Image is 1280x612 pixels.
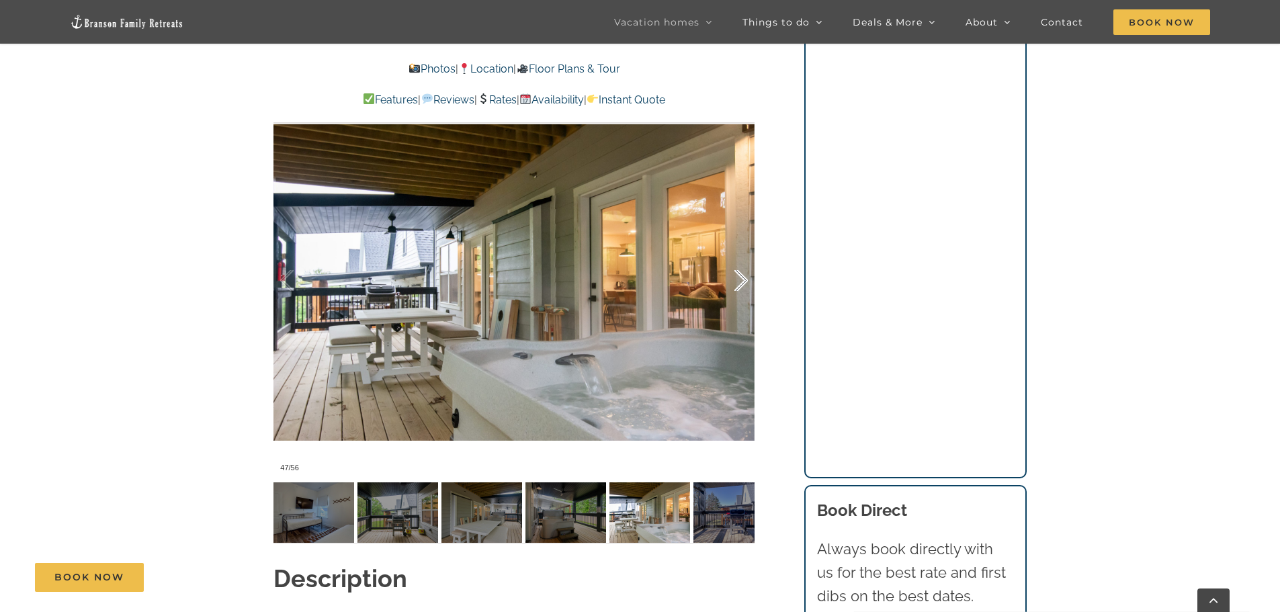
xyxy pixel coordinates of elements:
[422,93,433,104] img: 💬
[517,63,528,74] img: 🎥
[421,93,474,106] a: Reviews
[693,482,774,543] img: Camp-Stillwater-1115-scaled.jpg-nggid03728-ngg0dyn-120x90-00f0w010c011r110f110r010t010.jpg
[609,482,690,543] img: Camp-Stillwater-at-Table-Rock-Lake-Branson-Family-Retreats-vacation-home-1119-scaled.jpg-nggid041...
[458,62,513,75] a: Location
[54,572,124,583] span: Book Now
[35,563,144,592] a: Book Now
[273,91,755,109] p: | | | |
[441,482,522,543] img: Camp-Stillwater-at-Table-Rock-Lake-Branson-Family-Retreats-vacation-home-1112-scaled.jpg-nggid041...
[587,93,665,106] a: Instant Quote
[817,537,1013,609] p: Always book directly with us for the best rate and first dibs on the best dates.
[478,93,488,104] img: 💲
[477,93,517,106] a: Rates
[520,93,531,104] img: 📆
[70,14,184,30] img: Branson Family Retreats Logo
[409,63,420,74] img: 📸
[273,60,755,78] p: | |
[409,62,456,75] a: Photos
[1041,17,1083,27] span: Contact
[459,63,470,74] img: 📍
[742,17,810,27] span: Things to do
[273,564,407,593] strong: Description
[525,482,606,543] img: Camp-Stillwater-at-Table-Rock-Lake-Branson-Family-Retreats-vacation-home-1113-scaled.jpg-nggid041...
[853,17,923,27] span: Deals & More
[516,62,620,75] a: Floor Plans & Tour
[587,93,598,104] img: 👉
[364,93,374,104] img: ✅
[1113,9,1210,35] span: Book Now
[817,500,907,520] b: Book Direct
[357,482,438,543] img: Camp-Stillwater-at-Table-Rock-Lake-Branson-Family-Retreats-vacation-home-1109-scaled.jpg-nggid041...
[273,482,354,543] img: Camp-Stillwater-at-Table-Rock-Lake-3002-scaled.jpg-nggid042906-ngg0dyn-120x90-00f0w010c011r110f11...
[614,17,699,27] span: Vacation homes
[966,17,998,27] span: About
[363,93,418,106] a: Features
[519,93,584,106] a: Availability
